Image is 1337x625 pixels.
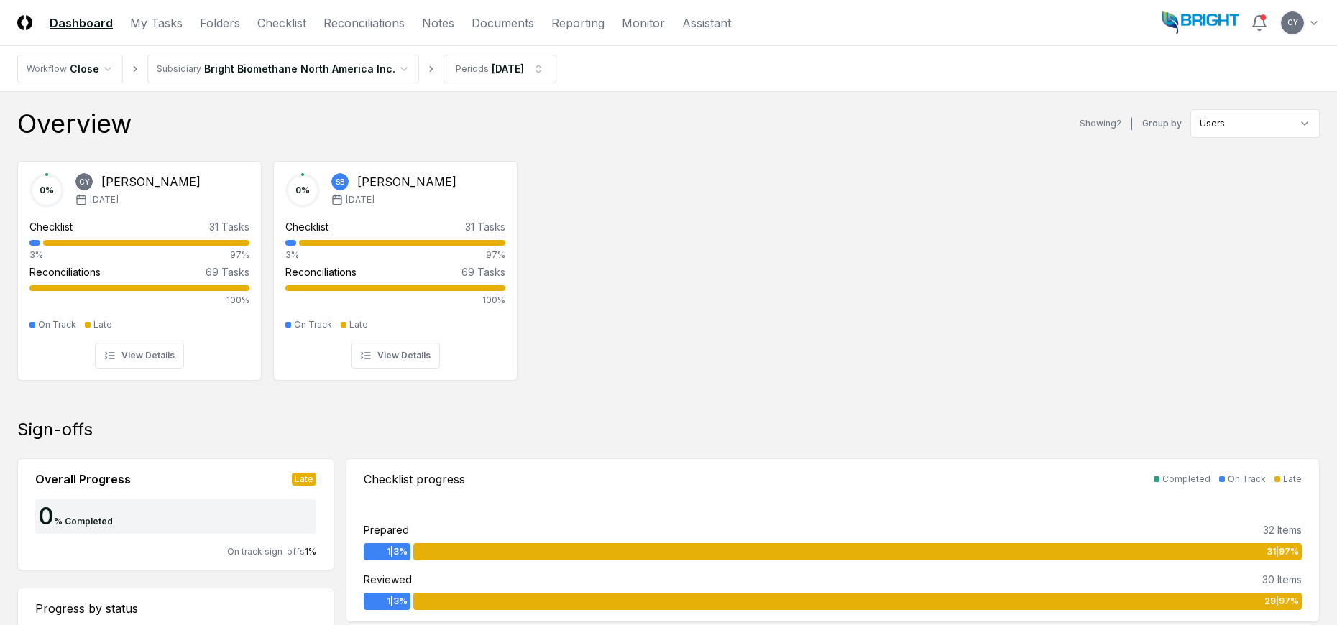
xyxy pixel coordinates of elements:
div: Showing 2 [1080,117,1121,130]
div: Workflow [27,62,67,75]
span: 29 | 97 % [1264,595,1299,608]
a: Folders [200,14,240,32]
span: SB [336,177,344,187]
div: Late [292,473,316,486]
div: Periods [456,62,489,75]
div: % Completed [54,515,113,528]
a: Documents [472,14,534,32]
div: 0 [35,505,54,528]
button: View Details [95,343,184,369]
div: Checklist [285,219,328,234]
a: 0%CY[PERSON_NAME][DATE]Checklist31 Tasks3%97%Reconciliations69 Tasks100%On TrackLateView Details [17,149,262,381]
span: 1 | 3 % [387,545,408,558]
div: Completed [1162,473,1210,486]
a: Reconciliations [323,14,405,32]
div: On Track [294,318,332,331]
div: Checklist [29,219,73,234]
div: 69 Tasks [461,264,505,279]
div: Progress by status [35,600,316,617]
div: Overview [17,109,132,138]
a: Checklist progressCompletedOn TrackLatePrepared32 Items1|3%31|97%Reviewed30 Items1|3%29|97% [346,458,1320,622]
div: 31 Tasks [209,219,249,234]
a: My Tasks [130,14,183,32]
a: 0%SB[PERSON_NAME][DATE]Checklist31 Tasks3%97%Reconciliations69 Tasks100%On TrackLateView Details [273,149,518,381]
div: Prepared [364,522,409,537]
div: [PERSON_NAME] [101,173,201,190]
div: [PERSON_NAME] [357,173,456,190]
div: Overall Progress [35,471,131,488]
span: 1 % [305,546,316,557]
a: Monitor [622,14,665,32]
div: | [1130,116,1134,131]
a: Notes [422,14,454,32]
span: CY [79,177,90,187]
div: Checklist progress [364,471,465,488]
a: Assistant [682,14,731,32]
div: On Track [1228,473,1266,486]
div: 100% [29,294,249,307]
div: 3% [285,249,296,261]
div: Sign-offs [17,418,1320,441]
span: CY [1287,17,1298,28]
button: Periods[DATE] [444,55,556,83]
div: Subsidiary [157,62,201,75]
img: Bright Biomethane North America logo [1162,11,1239,34]
span: On track sign-offs [227,546,305,557]
div: Late [349,318,368,331]
span: [DATE] [346,193,375,206]
label: Group by [1142,119,1182,128]
div: Late [1283,473,1302,486]
div: 30 Items [1262,572,1302,587]
a: Dashboard [50,14,113,32]
div: Reconciliations [285,264,357,279]
a: Checklist [257,14,306,32]
div: On Track [38,318,76,331]
a: Reporting [551,14,605,32]
div: 31 Tasks [465,219,505,234]
span: [DATE] [90,193,119,206]
div: 69 Tasks [206,264,249,279]
div: Late [93,318,112,331]
div: 97% [299,249,505,261]
span: 31 | 97 % [1267,545,1299,558]
div: Reviewed [364,572,412,587]
nav: breadcrumb [17,55,556,83]
div: 32 Items [1263,522,1302,537]
div: 97% [43,249,249,261]
button: CY [1279,10,1305,36]
div: [DATE] [492,61,524,76]
div: Reconciliations [29,264,101,279]
span: 1 | 3 % [387,595,408,608]
div: 3% [29,249,40,261]
img: Logo [17,15,32,30]
button: View Details [351,343,440,369]
div: 100% [285,294,505,307]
